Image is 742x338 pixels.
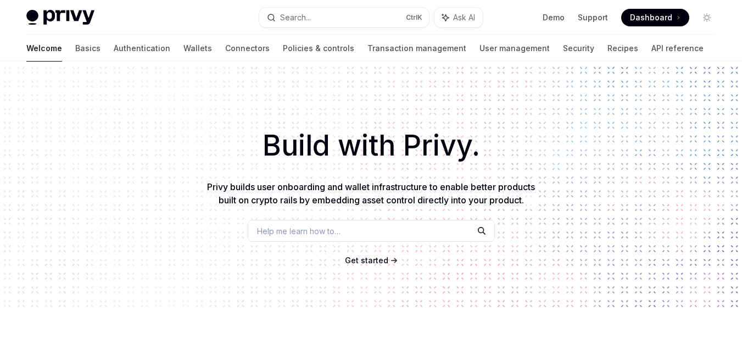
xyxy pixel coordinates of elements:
[621,9,689,26] a: Dashboard
[563,35,594,62] a: Security
[26,35,62,62] a: Welcome
[651,35,704,62] a: API reference
[259,8,429,27] button: Search...CtrlK
[280,11,311,24] div: Search...
[406,13,422,22] span: Ctrl K
[114,35,170,62] a: Authentication
[257,225,341,237] span: Help me learn how to…
[367,35,466,62] a: Transaction management
[453,12,475,23] span: Ask AI
[543,12,565,23] a: Demo
[183,35,212,62] a: Wallets
[283,35,354,62] a: Policies & controls
[630,12,672,23] span: Dashboard
[75,35,101,62] a: Basics
[607,35,638,62] a: Recipes
[207,181,535,206] span: Privy builds user onboarding and wallet infrastructure to enable better products built on crypto ...
[434,8,483,27] button: Ask AI
[479,35,550,62] a: User management
[225,35,270,62] a: Connectors
[26,10,94,25] img: light logo
[345,256,388,265] span: Get started
[698,9,716,26] button: Toggle dark mode
[578,12,608,23] a: Support
[345,255,388,266] a: Get started
[18,124,724,167] h1: Build with Privy.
